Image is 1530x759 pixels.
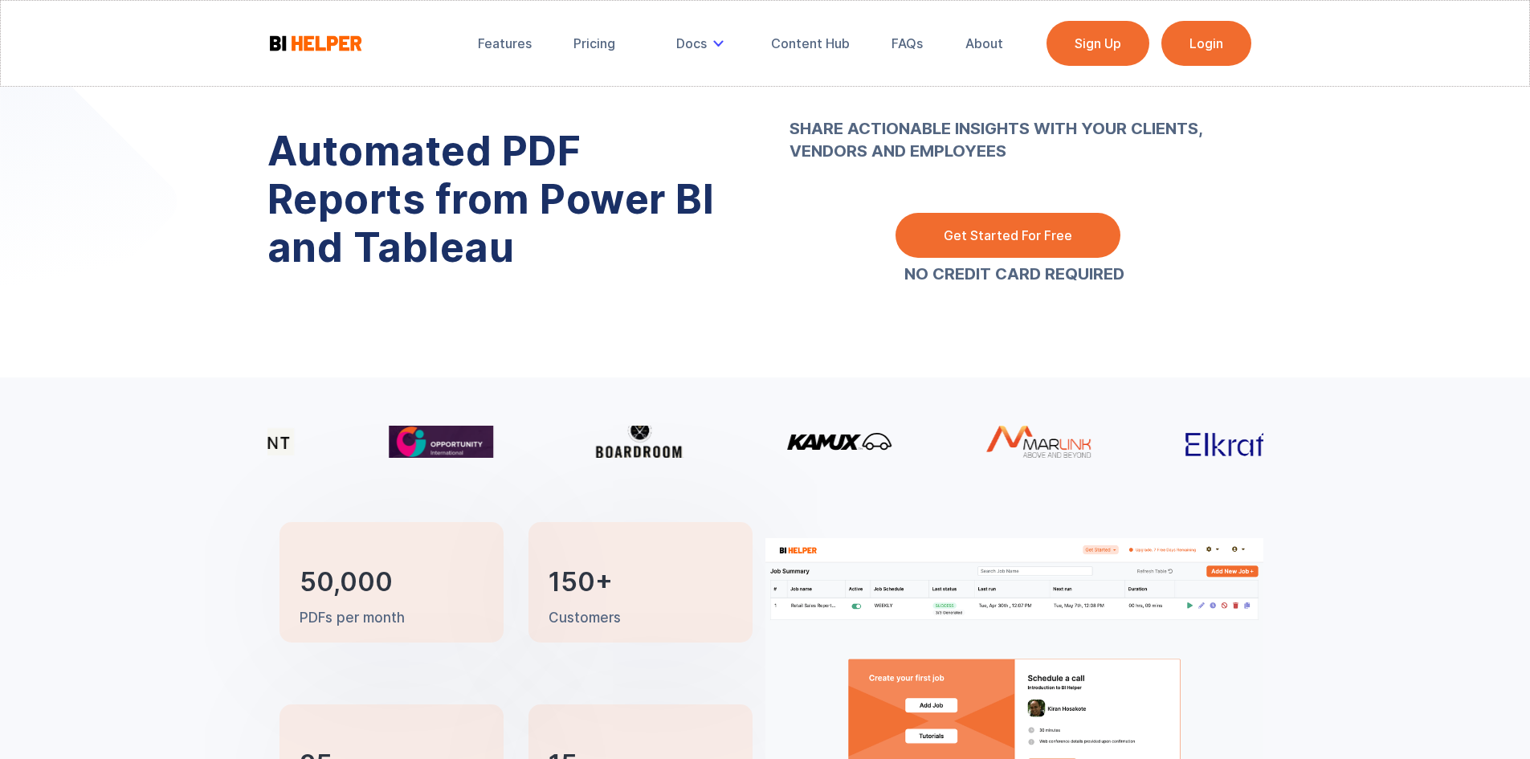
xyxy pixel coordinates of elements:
a: Pricing [562,26,626,61]
div: Content Hub [771,35,850,51]
strong: SHARE ACTIONABLE INSIGHTS WITH YOUR CLIENTS, VENDORS AND EMPLOYEES ‍ [789,72,1239,185]
div: About [965,35,1003,51]
div: Docs [665,26,741,61]
a: Login [1161,21,1251,66]
div: FAQs [891,35,923,51]
a: Features [467,26,543,61]
h3: 50,000 [300,570,393,594]
div: Features [478,35,532,51]
h1: Automated PDF Reports from Power BI and Tableau [267,127,741,271]
div: Pricing [573,35,615,51]
h3: 150+ [549,570,613,594]
a: FAQs [880,26,934,61]
img: Klarsynt logo [190,428,294,455]
a: Content Hub [760,26,861,61]
a: NO CREDIT CARD REQUIRED [904,266,1124,282]
div: Docs [676,35,707,51]
a: Sign Up [1047,21,1149,66]
a: About [954,26,1014,61]
strong: NO CREDIT CARD REQUIRED [904,264,1124,284]
p: Customers [549,609,621,628]
p: ‍ [789,72,1239,185]
a: Get Started For Free [896,213,1120,258]
p: PDFs per month [300,609,405,628]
